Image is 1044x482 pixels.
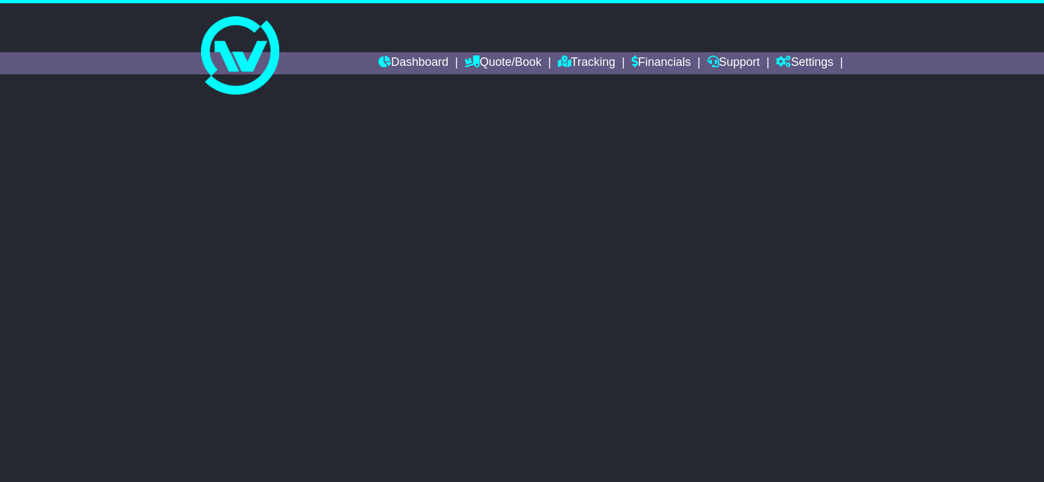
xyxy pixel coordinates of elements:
a: Dashboard [378,52,448,74]
a: Financials [632,52,691,74]
a: Tracking [558,52,615,74]
a: Support [707,52,760,74]
a: Quote/Book [465,52,542,74]
a: Settings [776,52,833,74]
